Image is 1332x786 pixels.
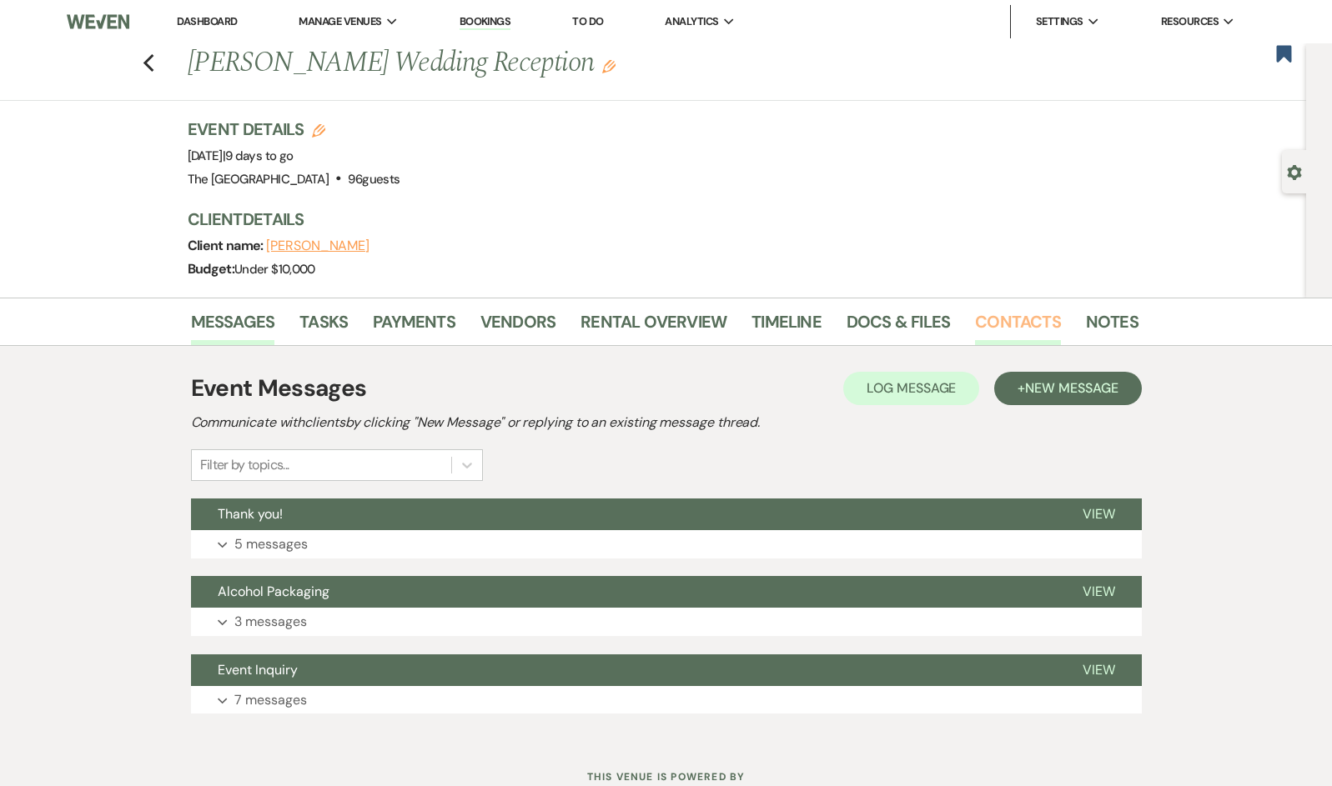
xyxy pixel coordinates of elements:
[751,308,822,345] a: Timeline
[480,308,555,345] a: Vendors
[1025,379,1118,397] span: New Message
[218,661,298,678] span: Event Inquiry
[460,14,511,30] a: Bookings
[177,14,237,28] a: Dashboard
[665,13,718,30] span: Analytics
[67,4,130,39] img: Weven Logo
[191,576,1056,608] button: Alcohol Packaging
[1036,13,1083,30] span: Settings
[234,533,308,555] p: 5 messages
[581,308,726,345] a: Rental Overview
[188,148,294,164] span: [DATE]
[847,308,950,345] a: Docs & Files
[188,43,935,83] h1: [PERSON_NAME] Wedding Reception
[218,583,329,600] span: Alcohol Packaging
[188,237,267,254] span: Client name:
[1086,308,1138,345] a: Notes
[373,308,455,345] a: Payments
[1056,576,1142,608] button: View
[975,308,1061,345] a: Contacts
[191,308,275,345] a: Messages
[191,530,1142,558] button: 5 messages
[1083,583,1115,600] span: View
[843,372,979,405] button: Log Message
[234,611,307,633] p: 3 messages
[191,686,1142,714] button: 7 messages
[200,455,289,475] div: Filter by topics...
[299,308,348,345] a: Tasks
[602,58,616,73] button: Edit
[191,413,1142,433] h2: Communicate with clients by clicking "New Message" or replying to an existing message thread.
[1083,505,1115,523] span: View
[188,208,1122,231] h3: Client Details
[234,261,315,278] span: Under $10,000
[188,260,235,278] span: Budget:
[188,118,400,141] h3: Event Details
[191,371,367,406] h1: Event Messages
[572,14,603,28] a: To Do
[191,608,1142,636] button: 3 messages
[223,148,294,164] span: |
[348,171,400,188] span: 96 guests
[867,379,956,397] span: Log Message
[1056,498,1142,530] button: View
[191,654,1056,686] button: Event Inquiry
[1161,13,1219,30] span: Resources
[1083,661,1115,678] span: View
[191,498,1056,530] button: Thank you!
[299,13,381,30] span: Manage Venues
[218,505,283,523] span: Thank you!
[188,171,329,188] span: The [GEOGRAPHIC_DATA]
[994,372,1141,405] button: +New Message
[1287,163,1302,179] button: Open lead details
[266,239,369,253] button: [PERSON_NAME]
[225,148,293,164] span: 9 days to go
[234,689,307,711] p: 7 messages
[1056,654,1142,686] button: View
